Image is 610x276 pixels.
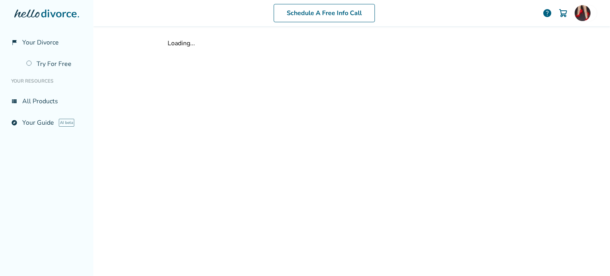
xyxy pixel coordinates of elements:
[6,92,87,110] a: view_listAll Products
[274,4,375,22] a: Schedule A Free Info Call
[542,8,552,18] a: help
[558,8,568,18] img: Cart
[575,5,591,21] img: Ebony Irick
[6,73,87,89] li: Your Resources
[168,39,536,48] div: Loading...
[6,114,87,132] a: exploreYour GuideAI beta
[6,33,87,52] a: flag_2Your Divorce
[11,98,17,104] span: view_list
[21,55,87,73] a: Try For Free
[11,39,17,46] span: flag_2
[11,120,17,126] span: explore
[22,38,59,47] span: Your Divorce
[59,119,74,127] span: AI beta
